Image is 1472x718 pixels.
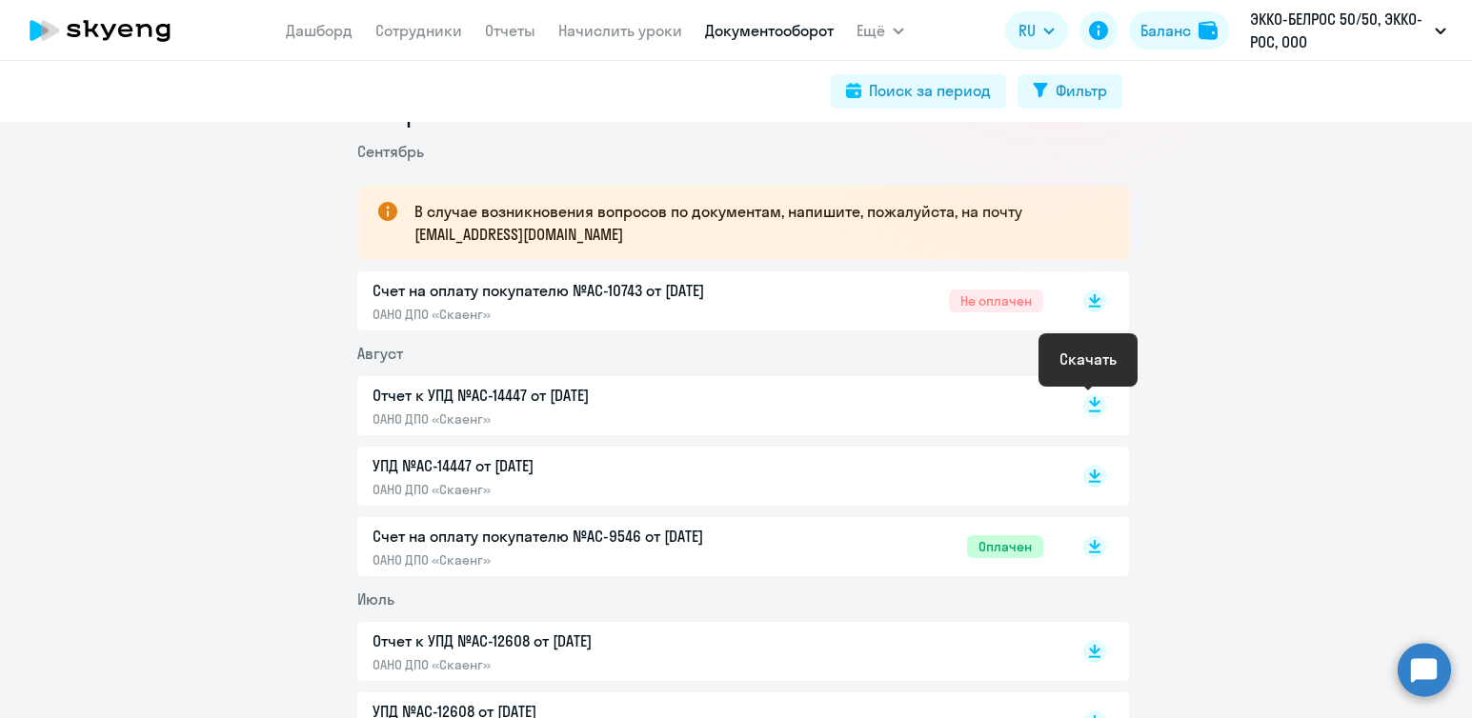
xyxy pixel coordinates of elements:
p: Счет на оплату покупателю №AC-10743 от [DATE] [373,279,773,302]
button: RU [1005,11,1068,50]
a: Отчеты [485,21,535,40]
a: Отчет к УПД №AC-14447 от [DATE]ОАНО ДПО «Скаенг» [373,384,1043,428]
button: Ещё [857,11,904,50]
a: Документооборот [705,21,834,40]
p: ОАНО ДПО «Скаенг» [373,551,773,568]
a: Сотрудники [375,21,462,40]
button: Поиск за период [831,74,1006,109]
p: Счет на оплату покупателю №AC-9546 от [DATE] [373,525,773,548]
a: Начислить уроки [558,21,682,40]
span: Июль [357,589,394,608]
p: Отчет к УПД №AC-14447 от [DATE] [373,384,773,407]
p: УПД №AC-14447 от [DATE] [373,454,773,477]
div: Скачать [1059,348,1117,370]
a: Дашборд [286,21,353,40]
span: RU [1018,19,1036,42]
span: Сентябрь [357,142,424,161]
a: Счет на оплату покупателю №AC-9546 от [DATE]ОАНО ДПО «Скаенг»Оплачен [373,525,1043,568]
button: Фильтр [1018,74,1122,109]
div: Поиск за период [869,79,991,102]
p: ЭККО-БЕЛРОС 50/50, ЭККО-РОС, ООО [1250,8,1427,53]
button: ЭККО-БЕЛРОС 50/50, ЭККО-РОС, ООО [1240,8,1456,53]
a: УПД №AC-14447 от [DATE]ОАНО ДПО «Скаенг» [373,454,1043,498]
button: Балансbalance [1129,11,1229,50]
p: ОАНО ДПО «Скаенг» [373,656,773,673]
p: ОАНО ДПО «Скаенг» [373,481,773,498]
span: Оплачен [967,535,1043,558]
img: balance [1199,21,1218,40]
p: Отчет к УПД №AC-12608 от [DATE] [373,629,773,652]
p: ОАНО ДПО «Скаенг» [373,410,773,428]
span: Не оплачен [949,289,1043,312]
p: ОАНО ДПО «Скаенг» [373,306,773,323]
span: Ещё [857,19,885,42]
a: Счет на оплату покупателю №AC-10743 от [DATE]ОАНО ДПО «Скаенг»Не оплачен [373,279,1043,323]
div: Баланс [1140,19,1191,42]
span: Август [357,344,403,363]
div: Фильтр [1056,79,1107,102]
p: В случае возникновения вопросов по документам, напишите, пожалуйста, на почту [EMAIL_ADDRESS][DOM... [414,200,1095,246]
a: Отчет к УПД №AC-12608 от [DATE]ОАНО ДПО «Скаенг» [373,629,1043,673]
